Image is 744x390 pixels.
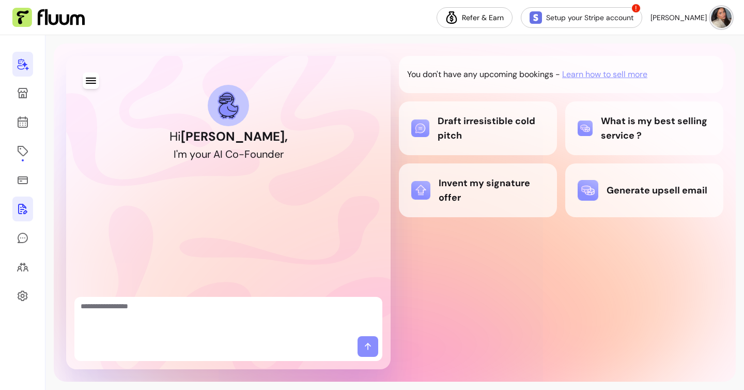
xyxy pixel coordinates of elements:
[411,176,545,205] div: Invent my signature offer
[650,12,707,23] span: [PERSON_NAME]
[578,180,711,201] div: Generate upsell email
[174,147,176,161] div: I
[650,7,732,28] button: avatar[PERSON_NAME]
[12,139,33,163] a: Offerings
[176,147,178,161] div: '
[411,181,430,200] img: Invent my signature offer
[280,147,284,161] div: r
[218,92,239,119] img: AI Co-Founder avatar
[407,68,560,81] p: You don't have any upcoming bookings -
[81,301,376,332] textarea: Ask me anything...
[268,147,274,161] div: d
[244,147,250,161] div: F
[262,147,268,161] div: n
[195,147,202,161] div: o
[411,114,545,143] div: Draft irresistible cold pitch
[190,147,195,161] div: y
[12,197,33,221] a: Forms
[12,283,33,308] a: Settings
[213,147,220,161] div: A
[12,52,33,77] a: Home
[578,180,598,201] img: Generate upsell email
[578,121,593,136] img: What is my best selling service ?
[207,147,211,161] div: r
[202,147,207,161] div: u
[411,119,429,138] img: Draft irresistible cold pitch
[521,7,642,28] a: Setup your Stripe account
[12,254,33,279] a: Clients
[169,128,288,145] h1: Hi
[225,147,233,161] div: C
[181,128,288,144] b: [PERSON_NAME] ,
[711,7,732,28] img: avatar
[250,147,256,161] div: o
[12,168,33,192] a: Sales
[12,226,33,250] a: My Messages
[178,147,187,161] div: m
[530,11,542,24] img: Stripe Icon
[233,147,239,161] div: o
[239,147,244,161] div: -
[12,110,33,134] a: Calendar
[562,68,647,81] span: Learn how to sell more
[12,8,85,27] img: Fluum Logo
[12,81,33,106] a: Storefront
[578,114,711,143] div: What is my best selling service ?
[274,147,280,161] div: e
[174,147,284,161] h2: I'm your AI Co-Founder
[220,147,223,161] div: I
[256,147,262,161] div: u
[631,3,641,13] span: !
[437,7,513,28] a: Refer & Earn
